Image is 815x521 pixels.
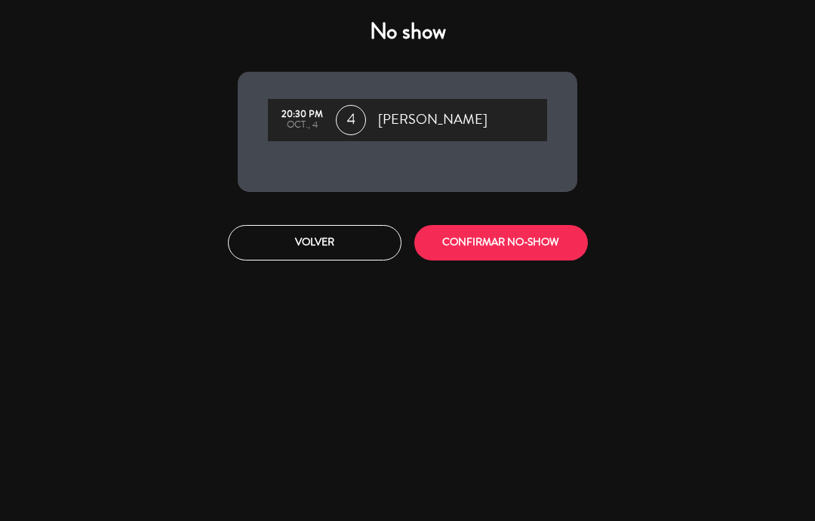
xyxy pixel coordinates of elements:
[336,105,366,135] span: 4
[275,109,328,120] div: 20:30 PM
[275,120,328,131] div: oct., 4
[414,225,588,260] button: CONFIRMAR NO-SHOW
[238,18,577,45] h4: No show
[378,109,487,131] span: [PERSON_NAME]
[228,225,401,260] button: Volver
